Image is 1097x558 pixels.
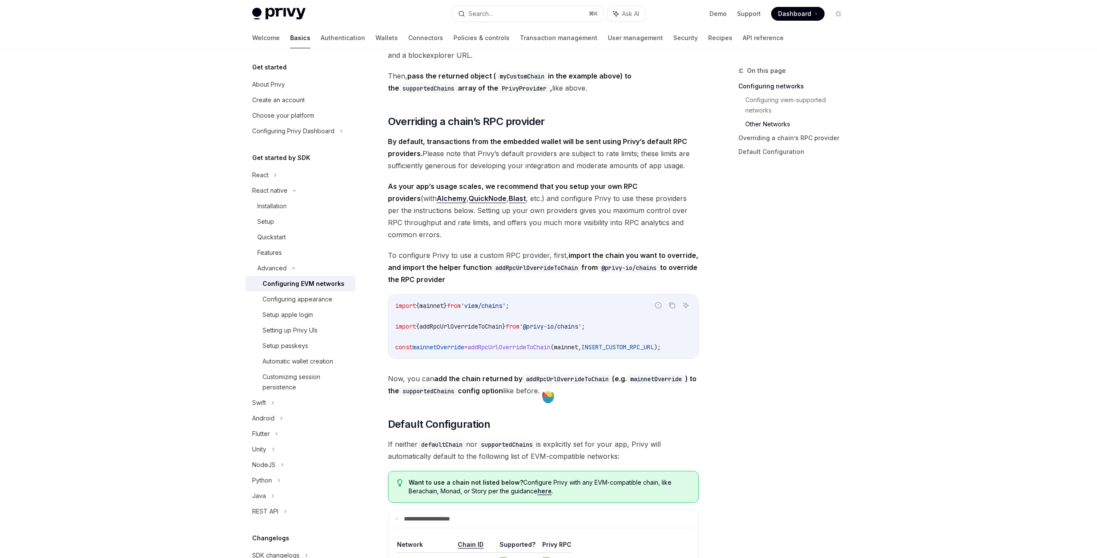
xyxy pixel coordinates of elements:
a: Setup [245,214,356,229]
span: 'viem/chains' [461,302,506,310]
span: On this page [747,66,786,76]
span: To configure Privy to use a custom RPC provider, first, [388,249,699,285]
span: from [447,302,461,310]
span: } [444,302,447,310]
span: '@privy-io/chains' [519,323,581,330]
a: Create an account [245,92,356,108]
span: INSERT_CUSTOM_RPC_URL [581,343,654,351]
h5: Get started [252,62,287,72]
span: } [502,323,506,330]
div: NodeJS [252,460,275,470]
a: Wallets [375,28,398,48]
a: Blast [509,194,526,203]
span: from [506,323,519,330]
div: React native [252,185,288,196]
code: PrivyProvider [498,84,550,93]
a: Basics [290,28,310,48]
span: Ask AI [622,9,639,18]
div: Flutter [252,429,270,439]
a: Chain ID [458,541,484,549]
svg: Tip [397,479,403,487]
div: Create an account [252,95,305,105]
div: Swift [252,398,266,408]
div: React [252,170,269,180]
span: At minimum, you must provide the network’s name and chain ID, native currency, RPC URLs, and a bl... [388,37,699,61]
strong: By default, transactions from the embedded wallet will be sent using Privy’s default RPC providers. [388,137,687,158]
a: Default Configuration [738,145,852,159]
a: User management [608,28,663,48]
span: ); [654,343,661,351]
a: Automatic wallet creation [245,354,356,369]
strong: As your app’s usage scales, we recommend that you setup your own RPC providers [388,182,638,203]
span: Configure Privy with any EVM-compatible chain, like Berachain, Monad, or Story per the guidance . [409,478,689,495]
a: Dashboard [771,7,825,21]
span: , [578,343,581,351]
a: Configuring viem-supported networks [745,93,852,117]
div: Setup [257,216,274,227]
button: Copy the contents from the code block [666,300,678,311]
div: Setup apple login [263,310,313,320]
button: Report incorrect code [653,300,664,311]
h5: Changelogs [252,533,289,543]
span: import [395,302,416,310]
a: Transaction management [520,28,597,48]
strong: import the chain you want to override, and import the helper function from to override the RPC pr... [388,251,698,284]
code: myCustomChain [496,72,548,81]
a: Setup passkeys [245,338,356,354]
a: Configuring EVM networks [245,276,356,292]
code: defaultChain [418,440,466,449]
a: Configuring networks [738,79,852,93]
div: Advanced [257,263,287,273]
a: Other Networks [745,117,852,131]
button: Ask AI [680,300,691,311]
a: QuickNode [469,194,506,203]
button: Search...⌘K [452,6,603,22]
strong: Want to use a chain not listed below? [409,479,523,486]
div: Unity [252,444,266,455]
code: mainnetOverride [627,374,685,384]
a: Support [737,9,761,18]
a: Setting up Privy UIs [245,323,356,338]
span: ( [550,343,554,351]
div: Setting up Privy UIs [263,325,318,335]
button: Ask AI [607,6,645,22]
a: Recipes [708,28,732,48]
span: ; [506,302,509,310]
a: Choose your platform [245,108,356,123]
span: = [464,343,468,351]
span: Default Configuration [388,417,490,431]
a: Welcome [252,28,280,48]
a: Configuring appearance [245,292,356,307]
code: @privy-io/chains [598,263,660,273]
code: addRpcUrlOverrideToChain [522,374,612,384]
a: Features [245,245,356,260]
span: Dashboard [778,9,811,18]
a: Overriding a chain’s RPC provider [738,131,852,145]
div: Search... [469,9,493,19]
code: supportedChains [399,386,458,396]
div: Configuring Privy Dashboard [252,126,334,136]
span: import [395,323,416,330]
span: Then, like above. [388,70,699,94]
code: addRpcUrlOverrideToChain [492,263,581,273]
span: addRpcUrlOverrideToChain [419,323,502,330]
span: If neither nor is explicitly set for your app, Privy will automatically default to the following ... [388,438,699,462]
div: Features [257,248,282,258]
th: Network [397,540,454,553]
h5: Get started by SDK [252,153,310,163]
a: Demo [709,9,727,18]
span: { [416,323,419,330]
div: Setup passkeys [263,341,308,351]
div: Quickstart [257,232,286,242]
span: Overriding a chain’s RPC provider [388,115,545,129]
div: Automatic wallet creation [263,356,333,367]
div: Python [252,475,272,486]
div: Android [252,413,275,423]
a: Quickstart [245,229,356,245]
span: Please note that Privy’s default providers are subject to rate limits; these limits are sufficien... [388,135,699,172]
a: Setup apple login [245,307,356,323]
span: mainnetOverride [413,343,464,351]
div: Configuring EVM networks [263,279,344,289]
div: Installation [257,201,287,211]
span: { [416,302,419,310]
